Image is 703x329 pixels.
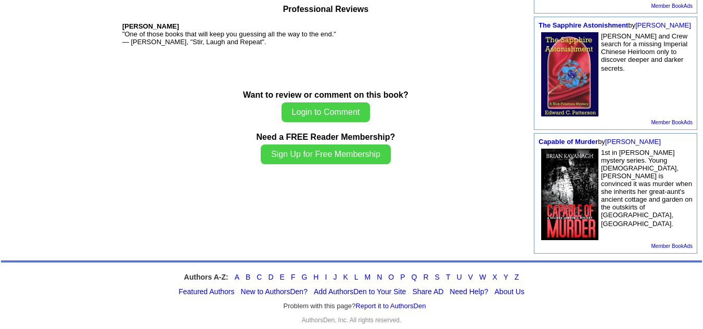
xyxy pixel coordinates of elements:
a: Member BookAds [651,243,693,249]
a: G [301,273,307,281]
a: T [446,273,451,281]
img: 74862.jpeg [541,32,598,117]
a: Q [412,273,417,281]
a: D [268,273,273,281]
a: Add AuthorsDen to Your Site [314,287,406,296]
a: Report it to AuthorsDen [355,302,426,310]
a: U [456,273,462,281]
a: X [492,273,497,281]
a: Member BookAds [651,3,693,9]
a: About Us [494,287,525,296]
button: Login to Comment [282,102,370,122]
a: Z [515,273,519,281]
a: Y [504,273,508,281]
a: P [400,273,405,281]
a: W [479,273,486,281]
font: 1st in [PERSON_NAME] mystery series. Young [DEMOGRAPHIC_DATA], [PERSON_NAME] is convinced it was ... [601,149,693,228]
a: V [468,273,473,281]
a: Share AD [412,287,443,296]
a: H [313,273,318,281]
a: L [354,273,359,281]
a: B [246,273,250,281]
a: E [280,273,285,281]
a: New to AuthorsDen? [241,287,308,296]
font: Problem with this page? [284,302,426,310]
font: "One of those books that will keep you guessing all the way to the end." — [PERSON_NAME], "Stir, ... [122,30,336,46]
img: 57609.jpg [541,149,598,240]
a: Member BookAds [651,120,693,125]
font: by [539,138,661,146]
a: Need Help? [450,287,488,296]
a: [PERSON_NAME] [605,138,661,146]
a: R [423,273,428,281]
button: Sign Up for Free Membership [261,144,391,164]
a: C [257,273,262,281]
a: Capable of Murder [539,138,598,146]
font: [PERSON_NAME] and Crew search for a missing Imperial Chinese Heirloom only to discover deeper and... [601,32,687,72]
a: A [235,273,239,281]
a: The Sapphire Astonishment [539,21,628,29]
a: K [343,273,348,281]
a: I [325,273,327,281]
b: [PERSON_NAME] [122,22,179,30]
a: [PERSON_NAME] [635,21,691,29]
font: Professional Reviews [283,5,369,14]
a: O [388,273,394,281]
a: M [365,273,371,281]
a: F [291,273,296,281]
b: Want to review or comment on this book? [243,90,408,99]
a: Login to Comment [282,109,370,116]
a: S [435,273,440,281]
a: J [333,273,337,281]
div: AuthorsDen, Inc. All rights reserved. [1,317,702,324]
b: Need a FREE Reader Membership? [257,133,395,141]
a: Featured Authors [178,287,234,296]
strong: Authors A-Z: [184,273,228,281]
font: by [539,21,691,29]
a: N [377,273,382,281]
a: Sign Up for Free Membership [261,151,391,159]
